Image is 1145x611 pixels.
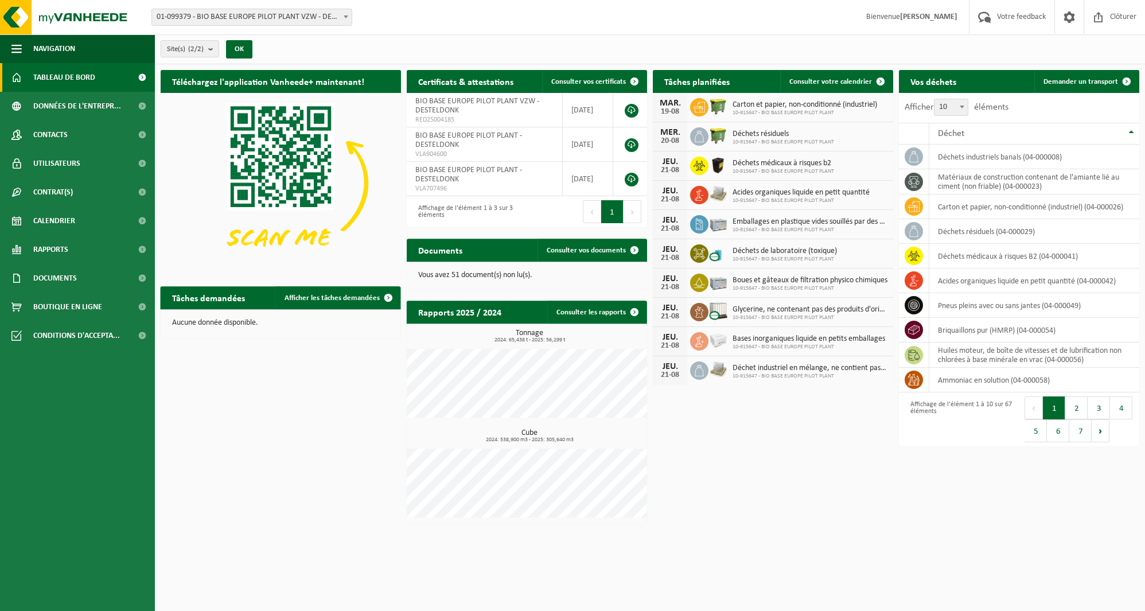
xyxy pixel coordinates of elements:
[415,97,539,115] span: BIO BASE EUROPE PILOT PLANT VZW - DESTELDONK
[167,41,204,58] span: Site(s)
[33,235,68,264] span: Rapports
[659,274,681,283] div: JEU.
[412,199,521,224] div: Affichage de l'élément 1 à 3 sur 3 éléments
[563,127,613,162] td: [DATE]
[33,92,121,120] span: Données de l'entrepr...
[659,371,681,379] div: 21-08
[708,360,728,379] img: LP-PA-00000-WDN-11
[1034,70,1138,93] a: Demander un transport
[33,293,102,321] span: Boutique en ligne
[659,303,681,313] div: JEU.
[412,429,647,443] h3: Cube
[285,294,380,302] span: Afficher les tâches demandées
[659,245,681,254] div: JEU.
[407,239,474,261] h2: Documents
[929,368,1139,392] td: Ammoniac en solution (04-000058)
[418,271,636,279] p: Vous avez 51 document(s) non lu(s).
[659,128,681,137] div: MER.
[275,286,400,309] a: Afficher les tâches demandées
[33,178,73,207] span: Contrat(s)
[412,329,647,343] h3: Tonnage
[733,285,887,292] span: 10-915647 - BIO BASE EUROPE PILOT PLANT
[152,9,352,25] span: 01-099379 - BIO BASE EUROPE PILOT PLANT VZW - DESTELDONK
[1025,396,1043,419] button: Previous
[733,159,834,168] span: Déchets médicaux à risques b2
[733,305,887,314] span: Glycerine, ne contenant pas des produits d'origine animale
[33,63,95,92] span: Tableau de bord
[780,70,892,93] a: Consulter votre calendrier
[733,344,885,351] span: 10-915647 - BIO BASE EUROPE PILOT PLANT
[563,162,613,196] td: [DATE]
[33,264,77,293] span: Documents
[659,362,681,371] div: JEU.
[929,293,1139,318] td: pneus pleins avec ou sans jantes (04-000049)
[659,166,681,174] div: 21-08
[733,334,885,344] span: Bases inorganiques liquide en petits emballages
[929,318,1139,343] td: briquaillons pur (HMRP) (04-000054)
[542,70,646,93] a: Consulter vos certificats
[659,216,681,225] div: JEU.
[624,200,641,223] button: Next
[929,343,1139,368] td: huiles moteur, de boîte de vitesses et de lubrification non chlorées à base minérale en vrac (04-...
[1047,419,1070,442] button: 6
[659,157,681,166] div: JEU.
[1025,419,1047,442] button: 5
[929,169,1139,194] td: matériaux de construction contenant de l'amiante lié au ciment (non friable) (04-000023)
[733,100,877,110] span: Carton et papier, non-conditionné (industriel)
[161,70,376,92] h2: Téléchargez l'application Vanheede+ maintenant!
[733,197,870,204] span: 10-915647 - BIO BASE EUROPE PILOT PLANT
[733,139,834,146] span: 10-915647 - BIO BASE EUROPE PILOT PLANT
[929,194,1139,219] td: carton et papier, non-conditionné (industriel) (04-000026)
[653,70,741,92] h2: Tâches planifiées
[938,129,964,138] span: Déchet
[929,244,1139,268] td: déchets médicaux à risques B2 (04-000041)
[659,283,681,291] div: 21-08
[899,70,968,92] h2: Vos déchets
[538,239,646,262] a: Consulter vos documents
[659,333,681,342] div: JEU.
[659,137,681,145] div: 20-08
[708,213,728,233] img: PB-LB-0680-HPE-GY-11
[583,200,601,223] button: Previous
[172,319,390,327] p: Aucune donnée disponible.
[708,243,728,262] img: LP-OT-00060-CU
[601,200,624,223] button: 1
[33,149,80,178] span: Utilisateurs
[415,166,522,184] span: BIO BASE EUROPE PILOT PLANT - DESTELDONK
[407,301,513,323] h2: Rapports 2025 / 2024
[905,395,1014,443] div: Affichage de l'élément 1 à 10 sur 67 éléments
[33,120,68,149] span: Contacts
[708,330,728,350] img: PB-LB-0680-HPE-GY-02
[1043,396,1066,419] button: 1
[151,9,352,26] span: 01-099379 - BIO BASE EUROPE PILOT PLANT VZW - DESTELDONK
[929,268,1139,293] td: acides organiques liquide en petit quantité (04-000042)
[659,99,681,108] div: MAR.
[929,145,1139,169] td: déchets industriels banals (04-000008)
[733,247,837,256] span: Déchets de laboratoire (toxique)
[415,150,554,159] span: VLA904600
[733,276,887,285] span: Boues et gâteaux de filtration physico chimiques
[1092,419,1110,442] button: Next
[407,70,525,92] h2: Certificats & attestations
[659,313,681,321] div: 21-08
[161,286,256,309] h2: Tâches demandées
[929,219,1139,244] td: déchets résiduels (04-000029)
[188,45,204,53] count: (2/2)
[900,13,957,21] strong: [PERSON_NAME]
[708,155,728,174] img: LP-SB-00050-HPE-51
[733,227,887,233] span: 10-915647 - BIO BASE EUROPE PILOT PLANT
[708,184,728,204] img: LP-PA-00000-WDN-11
[934,99,968,115] span: 10
[905,103,1008,112] label: Afficher éléments
[1111,396,1133,419] button: 4
[161,40,219,57] button: Site(s)(2/2)
[33,34,75,63] span: Navigation
[708,272,728,291] img: PB-LB-0680-HPE-GY-11
[415,131,522,149] span: BIO BASE EUROPE PILOT PLANT - DESTELDONK
[659,342,681,350] div: 21-08
[161,93,401,273] img: Download de VHEPlus App
[412,337,647,343] span: 2024: 65,438 t - 2025: 56,299 t
[659,108,681,116] div: 19-08
[733,217,887,227] span: Emballages en plastique vides souillés par des substances dangereuses
[1043,78,1118,85] span: Demander un transport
